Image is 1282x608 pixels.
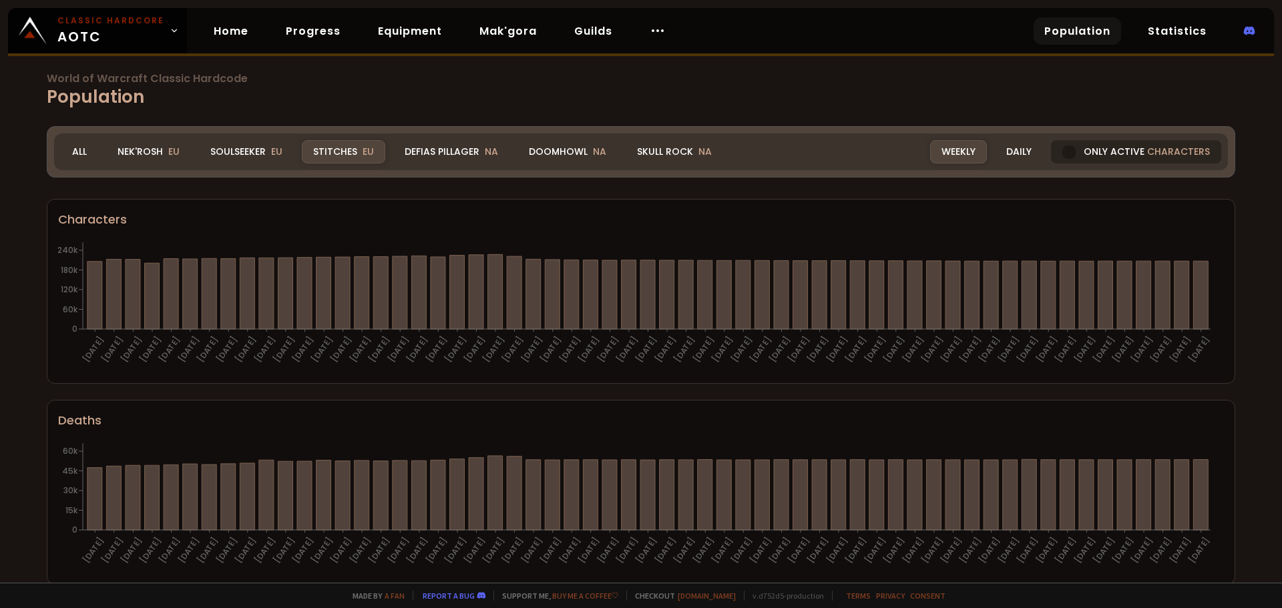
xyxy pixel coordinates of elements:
text: [DATE] [481,334,507,364]
span: EU [168,145,180,158]
div: Stitches [302,140,385,164]
text: [DATE] [1110,535,1136,565]
span: NA [485,145,498,158]
span: Made by [345,591,405,601]
text: [DATE] [900,334,926,364]
a: Report a bug [423,591,475,601]
text: [DATE] [1053,334,1079,364]
div: Doomhowl [517,140,618,164]
a: Consent [910,591,945,601]
text: [DATE] [1091,535,1117,565]
text: [DATE] [347,334,373,364]
text: [DATE] [519,334,545,364]
div: Defias Pillager [393,140,509,164]
tspan: 30k [63,485,78,496]
div: Weekly [930,140,987,164]
text: [DATE] [538,334,564,364]
text: [DATE] [176,535,202,565]
text: [DATE] [347,535,373,565]
text: [DATE] [843,334,869,364]
text: [DATE] [290,334,316,364]
text: [DATE] [233,334,259,364]
text: [DATE] [1014,535,1040,565]
text: [DATE] [786,334,812,364]
text: [DATE] [366,334,392,364]
span: Support me, [493,591,618,601]
tspan: 180k [61,264,78,276]
a: Mak'gora [469,17,548,45]
text: [DATE] [919,334,945,364]
div: Daily [995,140,1043,164]
text: [DATE] [881,334,907,364]
text: [DATE] [99,535,126,565]
text: [DATE] [1072,535,1098,565]
text: [DATE] [976,334,1002,364]
text: [DATE] [710,334,736,364]
text: [DATE] [595,535,621,565]
a: Guilds [564,17,623,45]
text: [DATE] [976,535,1002,565]
text: [DATE] [710,535,736,565]
text: [DATE] [1072,334,1098,364]
text: [DATE] [843,535,869,565]
text: [DATE] [557,334,583,364]
span: AOTC [57,15,164,47]
a: [DOMAIN_NAME] [678,591,736,601]
text: [DATE] [538,535,564,565]
text: [DATE] [99,334,126,364]
text: [DATE] [957,334,984,364]
text: [DATE] [996,535,1022,565]
text: [DATE] [194,535,220,565]
text: [DATE] [156,334,182,364]
text: [DATE] [118,535,144,565]
text: [DATE] [1129,535,1155,565]
text: [DATE] [614,334,640,364]
tspan: 15k [65,505,78,516]
text: [DATE] [176,334,202,364]
text: [DATE] [862,535,888,565]
text: [DATE] [405,535,431,565]
tspan: 60k [63,445,78,457]
div: Deaths [58,411,1224,429]
text: [DATE] [1187,334,1213,364]
text: [DATE] [1014,334,1040,364]
text: [DATE] [1091,334,1117,364]
span: NA [593,145,606,158]
text: [DATE] [900,535,926,565]
text: [DATE] [786,535,812,565]
text: [DATE] [576,334,602,364]
text: [DATE] [138,334,164,364]
text: [DATE] [309,334,335,364]
text: [DATE] [633,535,659,565]
text: [DATE] [1034,535,1060,565]
text: [DATE] [728,535,755,565]
text: [DATE] [214,535,240,565]
text: [DATE] [385,334,411,364]
span: characters [1147,145,1210,159]
text: [DATE] [194,334,220,364]
div: All [61,140,98,164]
text: [DATE] [423,535,449,565]
div: Only active [1051,140,1221,164]
div: Soulseeker [199,140,294,164]
text: [DATE] [938,334,964,364]
text: [DATE] [461,334,487,364]
text: [DATE] [1129,334,1155,364]
text: [DATE] [728,334,755,364]
text: [DATE] [385,535,411,565]
text: [DATE] [499,334,525,364]
text: [DATE] [957,535,984,565]
text: [DATE] [443,535,469,565]
text: [DATE] [824,535,850,565]
text: [DATE] [214,334,240,364]
text: [DATE] [1167,535,1193,565]
a: Classic HardcoreAOTC [8,8,187,53]
text: [DATE] [423,334,449,364]
text: [DATE] [461,535,487,565]
text: [DATE] [1110,334,1136,364]
text: [DATE] [1167,334,1193,364]
text: [DATE] [824,334,850,364]
text: [DATE] [805,535,831,565]
span: World of Warcraft Classic Hardcode [47,73,1235,84]
a: Terms [846,591,871,601]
